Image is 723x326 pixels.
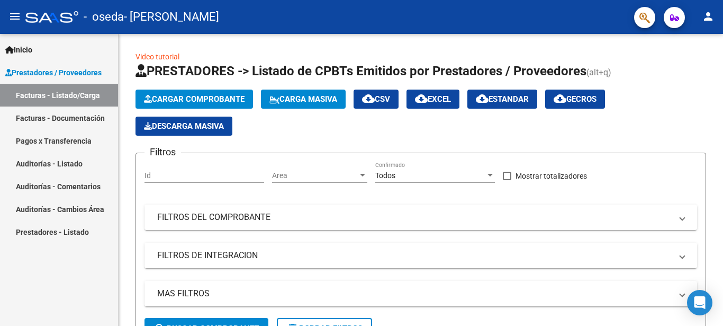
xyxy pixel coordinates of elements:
[375,171,395,180] span: Todos
[144,243,697,268] mat-expansion-panel-header: FILTROS DE INTEGRACION
[269,94,337,104] span: Carga Masiva
[687,290,712,315] div: Open Intercom Messenger
[362,94,390,104] span: CSV
[545,90,605,109] button: Gecros
[135,117,232,136] app-download-masive: Descarga masiva de comprobantes (adjuntos)
[406,90,459,109] button: EXCEL
[5,44,32,56] span: Inicio
[135,117,232,136] button: Descarga Masiva
[516,170,587,182] span: Mostrar totalizadores
[84,5,124,29] span: - oseda
[272,171,358,180] span: Area
[554,94,597,104] span: Gecros
[5,67,102,78] span: Prestadores / Proveedores
[144,281,697,306] mat-expansion-panel-header: MAS FILTROS
[586,67,611,77] span: (alt+q)
[144,94,245,104] span: Cargar Comprobante
[261,90,346,109] button: Carga Masiva
[467,90,537,109] button: Estandar
[144,205,697,230] mat-expansion-panel-header: FILTROS DEL COMPROBANTE
[415,92,428,105] mat-icon: cloud_download
[8,10,21,23] mat-icon: menu
[144,121,224,131] span: Descarga Masiva
[135,64,586,78] span: PRESTADORES -> Listado de CPBTs Emitidos por Prestadores / Proveedores
[354,90,399,109] button: CSV
[476,92,489,105] mat-icon: cloud_download
[554,92,566,105] mat-icon: cloud_download
[157,212,672,223] mat-panel-title: FILTROS DEL COMPROBANTE
[157,288,672,299] mat-panel-title: MAS FILTROS
[362,92,375,105] mat-icon: cloud_download
[135,90,253,109] button: Cargar Comprobante
[476,94,529,104] span: Estandar
[124,5,219,29] span: - [PERSON_NAME]
[135,52,179,61] a: Video tutorial
[157,250,672,261] mat-panel-title: FILTROS DE INTEGRACION
[415,94,451,104] span: EXCEL
[144,145,181,160] h3: Filtros
[702,10,715,23] mat-icon: person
